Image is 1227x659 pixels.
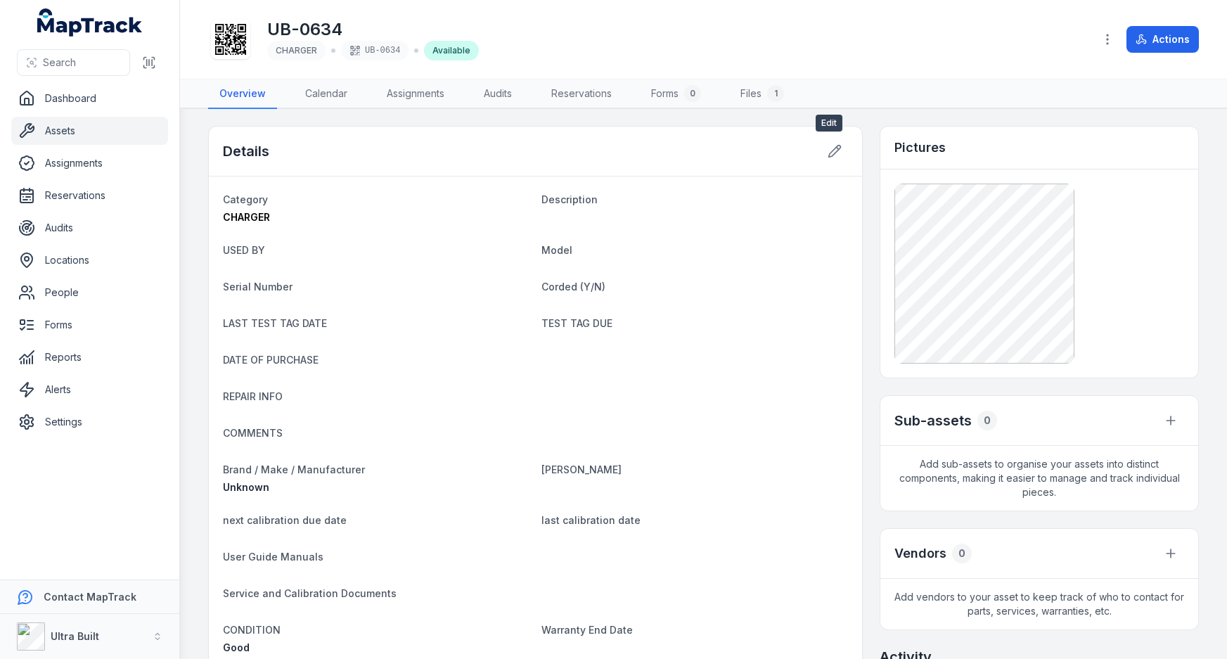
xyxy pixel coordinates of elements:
a: Locations [11,246,168,274]
a: Forms [11,311,168,339]
button: Search [17,49,130,76]
a: Reservations [540,79,623,109]
a: MapTrack [37,8,143,37]
span: Serial Number [223,281,293,293]
a: Audits [11,214,168,242]
span: Add sub-assets to organise your assets into distinct components, making it easier to manage and t... [880,446,1198,511]
span: TEST TAG DUE [541,317,612,329]
span: DATE OF PURCHASE [223,354,319,366]
a: Reservations [11,181,168,210]
h1: UB-0634 [267,18,479,41]
h3: Vendors [894,544,946,563]
button: Actions [1126,26,1199,53]
span: CHARGER [223,211,270,223]
a: People [11,279,168,307]
a: Overview [208,79,277,109]
span: Good [223,641,250,653]
span: CHARGER [276,45,317,56]
div: 0 [952,544,972,563]
span: COMMENTS [223,427,283,439]
span: Unknown [223,481,269,493]
span: LAST TEST TAG DATE [223,317,327,329]
span: Category [223,193,268,205]
a: Reports [11,343,168,371]
span: Edit [816,115,842,132]
h2: Details [223,141,269,161]
h2: Sub-assets [894,411,972,430]
span: Add vendors to your asset to keep track of who to contact for parts, services, warranties, etc. [880,579,1198,629]
a: Forms0 [640,79,712,109]
span: Corded (Y/N) [541,281,605,293]
div: UB-0634 [341,41,409,60]
a: Files1 [729,79,795,109]
a: Assignments [375,79,456,109]
span: Model [541,244,572,256]
span: REPAIR INFO [223,390,283,402]
a: Alerts [11,376,168,404]
span: last calibration date [541,514,641,526]
span: Warranty End Date [541,624,633,636]
div: 0 [684,85,701,102]
a: Assignments [11,149,168,177]
a: Dashboard [11,84,168,113]
div: 1 [767,85,784,102]
span: Brand / Make / Manufacturer [223,463,365,475]
a: Assets [11,117,168,145]
span: CONDITION [223,624,281,636]
span: USED BY [223,244,265,256]
span: Service and Calibration Documents [223,587,397,599]
strong: Contact MapTrack [44,591,136,603]
a: Calendar [294,79,359,109]
a: Settings [11,408,168,436]
div: 0 [977,411,997,430]
div: Available [424,41,479,60]
span: Description [541,193,598,205]
strong: Ultra Built [51,630,99,642]
span: Search [43,56,76,70]
a: Audits [473,79,523,109]
h3: Pictures [894,138,946,158]
span: next calibration due date [223,514,347,526]
span: User Guide Manuals [223,551,323,563]
span: [PERSON_NAME] [541,463,622,475]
